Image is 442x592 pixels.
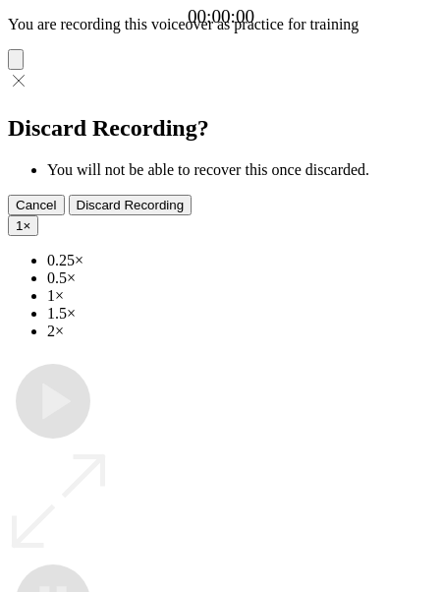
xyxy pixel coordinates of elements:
li: 2× [47,323,434,340]
li: 1× [47,287,434,305]
h2: Discard Recording? [8,115,434,142]
li: 0.5× [47,269,434,287]
p: You are recording this voiceover as practice for training [8,16,434,33]
button: Discard Recording [69,195,193,215]
li: 1.5× [47,305,434,323]
button: 1× [8,215,38,236]
button: Cancel [8,195,65,215]
a: 00:00:00 [188,6,254,28]
span: 1 [16,218,23,233]
li: You will not be able to recover this once discarded. [47,161,434,179]
li: 0.25× [47,252,434,269]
